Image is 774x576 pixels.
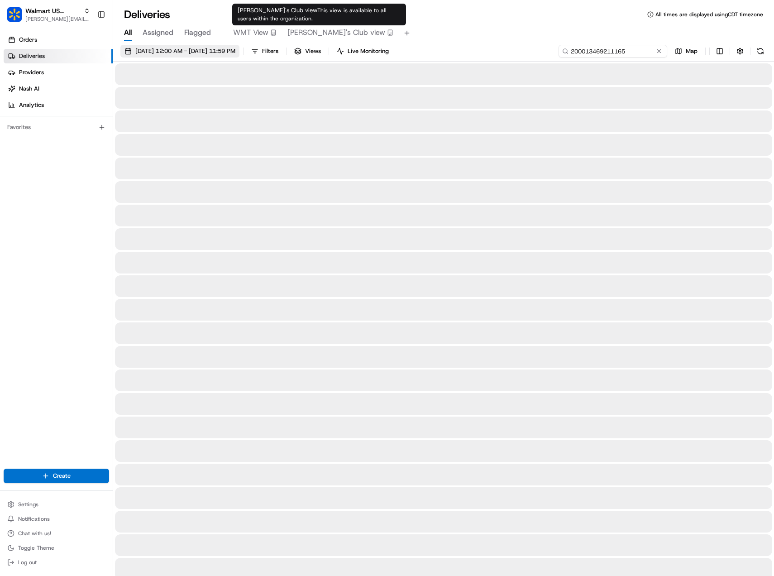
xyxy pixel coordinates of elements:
button: Views [290,45,325,58]
img: Nash [9,9,27,27]
span: Live Monitoring [348,47,389,55]
span: Create [53,472,71,480]
span: Filters [262,47,278,55]
button: Log out [4,556,109,569]
button: Live Monitoring [333,45,393,58]
button: [DATE] 12:00 AM - [DATE] 11:59 PM [120,45,239,58]
span: Notifications [18,515,50,523]
span: Orders [19,36,37,44]
button: Settings [4,498,109,511]
span: Settings [18,501,38,508]
span: Assigned [143,27,173,38]
a: Providers [4,65,113,80]
button: Walmart US Corporate [25,6,80,15]
button: Refresh [754,45,767,58]
div: 📗 [9,132,16,139]
button: Notifications [4,513,109,525]
a: Analytics [4,98,113,112]
button: Chat with us! [4,527,109,540]
button: [PERSON_NAME][EMAIL_ADDRESS][PERSON_NAME][DOMAIN_NAME] [25,15,90,23]
button: Map [671,45,702,58]
span: Analytics [19,101,44,109]
input: Type to search [559,45,667,58]
div: Favorites [4,120,109,134]
span: All times are displayed using CDT timezone [655,11,763,18]
span: Deliveries [19,52,45,60]
input: Clear [24,58,149,68]
button: Toggle Theme [4,542,109,554]
div: Start new chat [31,86,148,96]
a: Orders [4,33,113,47]
span: Flagged [184,27,211,38]
a: Nash AI [4,82,113,96]
span: Knowledge Base [18,131,69,140]
img: 1736555255976-a54dd68f-1ca7-489b-9aae-adbdc363a1c4 [9,86,25,103]
span: Views [305,47,321,55]
a: Powered byPylon [64,153,110,160]
span: Log out [18,559,37,566]
button: Filters [247,45,282,58]
img: Walmart US Corporate [7,7,22,22]
span: Providers [19,68,44,77]
h1: Deliveries [124,7,170,22]
span: WMT View [233,27,268,38]
span: Nash AI [19,85,39,93]
span: Toggle Theme [18,544,54,552]
span: Map [686,47,698,55]
a: Deliveries [4,49,113,63]
button: Start new chat [154,89,165,100]
span: [DATE] 12:00 AM - [DATE] 11:59 PM [135,47,235,55]
p: Welcome 👋 [9,36,165,51]
div: [PERSON_NAME]'s Club view [232,4,406,25]
div: 💻 [76,132,84,139]
span: API Documentation [86,131,145,140]
button: Walmart US CorporateWalmart US Corporate[PERSON_NAME][EMAIL_ADDRESS][PERSON_NAME][DOMAIN_NAME] [4,4,94,25]
div: We're available if you need us! [31,96,115,103]
span: Pylon [90,154,110,160]
span: Chat with us! [18,530,51,537]
span: All [124,27,132,38]
button: Create [4,469,109,483]
span: [PERSON_NAME]'s Club view [287,27,385,38]
a: 📗Knowledge Base [5,128,73,144]
a: 💻API Documentation [73,128,149,144]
